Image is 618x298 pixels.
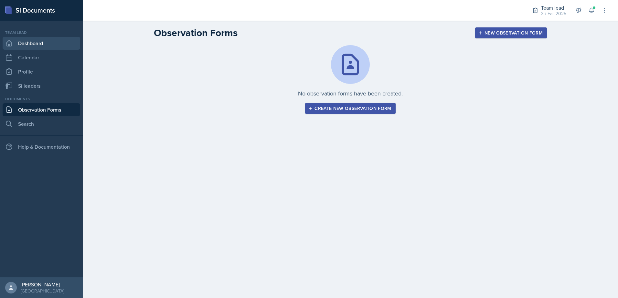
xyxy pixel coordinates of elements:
[475,27,547,38] button: New Observation Form
[3,65,80,78] a: Profile
[309,106,391,111] div: Create new observation form
[3,103,80,116] a: Observation Forms
[21,288,64,294] div: [GEOGRAPHIC_DATA]
[154,27,238,39] h2: Observation Forms
[3,117,80,130] a: Search
[3,30,80,35] div: Team lead
[479,30,543,35] div: New Observation Form
[541,10,566,17] div: 3 / Fall 2025
[21,281,64,288] div: [PERSON_NAME]
[541,4,566,12] div: Team lead
[298,89,403,98] p: No observation forms have been created.
[3,140,80,153] div: Help & Documentation
[3,79,80,92] a: Si leaders
[3,96,80,102] div: Documents
[305,103,395,114] button: Create new observation form
[3,37,80,50] a: Dashboard
[3,51,80,64] a: Calendar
